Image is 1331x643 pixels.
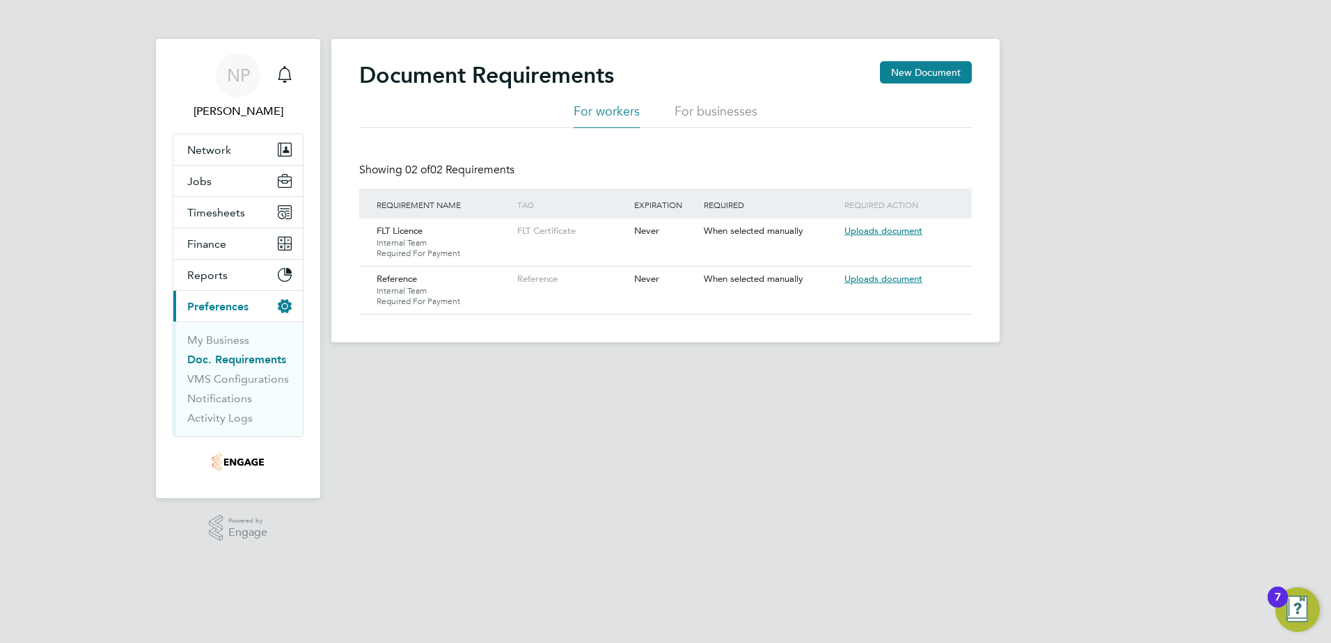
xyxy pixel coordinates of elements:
a: Go to home page [173,451,304,473]
a: My Business [187,333,249,347]
span: Internal Team [377,285,510,296]
button: Network [173,134,303,165]
span: Engage [228,527,267,539]
button: Open Resource Center, 7 new notifications [1275,587,1320,632]
h2: Document Requirements [359,61,614,89]
span: Finance [187,237,226,251]
div: 7 [1275,597,1281,615]
img: optima-uk-logo-retina.png [212,451,265,473]
span: Nicola Pitts [173,103,304,120]
span: Jobs [187,175,212,188]
span: Required For Payment [377,296,510,307]
span: Reports [187,269,228,282]
a: Powered byEngage [209,515,268,541]
span: Network [187,143,231,157]
button: Finance [173,228,303,259]
span: Timesheets [187,206,245,219]
a: VMS Configurations [187,372,289,386]
li: For businesses [675,103,757,128]
span: Preferences [187,300,249,313]
div: Required action [841,189,934,221]
span: Required For Payment [377,248,510,259]
span: Powered by [228,515,267,527]
a: Notifications [187,392,252,405]
a: Activity Logs [187,411,253,424]
div: Required [700,189,841,221]
div: Showing [359,163,517,177]
div: Preferences [173,321,303,436]
button: Reports [173,260,303,290]
span: 02 Requirements [405,163,514,177]
div: Expiration [631,189,701,221]
span: Internal Team [377,237,510,248]
a: Doc. Requirements [187,353,286,366]
button: New Document [880,61,972,84]
span: Uploads document [844,225,922,237]
span: Never [634,225,659,237]
div: Tag [514,189,631,221]
div: Reference [373,267,514,314]
nav: Main navigation [156,39,320,498]
a: NP[PERSON_NAME] [173,53,304,120]
button: Timesheets [173,197,303,228]
button: Preferences [173,291,303,321]
div: Requirement Name [373,189,514,221]
span: When selected manually [704,273,803,285]
span: When selected manually [704,225,803,237]
span: NP [227,66,250,84]
li: For workers [574,103,640,128]
span: FLT Certificate [517,225,576,237]
span: Never [634,273,659,285]
div: FLT Licence [373,219,514,266]
span: 02 of [405,163,430,177]
button: Jobs [173,166,303,196]
span: Reference [517,273,558,285]
span: Uploads document [844,273,922,285]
